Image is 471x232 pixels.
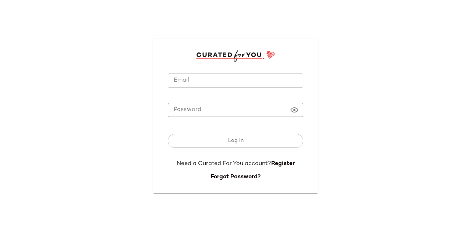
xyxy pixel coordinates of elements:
span: Log In [227,138,243,144]
img: cfy_login_logo.DGdB1djN.svg [196,50,275,61]
a: Forgot Password? [211,174,261,180]
span: Need a Curated For You account? [177,161,271,167]
button: Log In [168,134,303,148]
a: Register [271,161,295,167]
